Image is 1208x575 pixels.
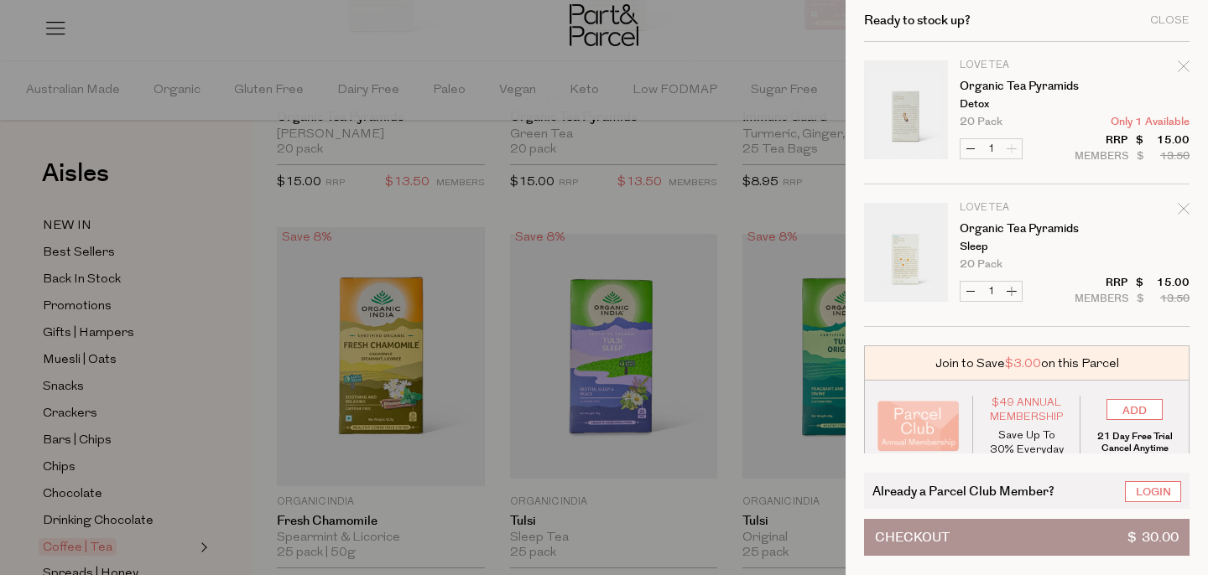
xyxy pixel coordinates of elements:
[1111,117,1190,127] span: Only 1 Available
[1106,399,1163,420] input: ADD
[986,396,1068,424] span: $49 Annual Membership
[981,282,1002,301] input: QTY Organic Tea Pyramids
[960,80,1090,92] a: Organic Tea Pyramids
[960,241,1090,252] p: Sleep
[872,481,1054,500] span: Already a Parcel Club Member?
[1093,431,1176,454] p: 21 Day Free Trial Cancel Anytime
[1150,15,1190,26] div: Close
[986,428,1068,457] p: Save Up To 30% Everyday
[1127,520,1179,555] span: $ 30.00
[960,259,1002,270] span: 20 pack
[981,139,1002,158] input: QTY Organic Tea Pyramids
[875,520,950,555] span: Checkout
[1178,200,1190,223] div: Remove Organic Tea Pyramids
[1125,481,1181,502] a: Login
[864,519,1190,556] button: Checkout$ 30.00
[960,60,1090,70] p: Love Tea
[960,117,1002,127] span: 20 pack
[960,99,1090,110] p: Detox
[864,14,971,27] h2: Ready to stock up?
[960,223,1090,235] a: Organic Tea Pyramids
[960,203,1090,213] p: Love Tea
[864,345,1190,381] div: Join to Save on this Parcel
[1005,355,1041,372] span: $3.00
[1178,58,1190,80] div: Remove Organic Tea Pyramids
